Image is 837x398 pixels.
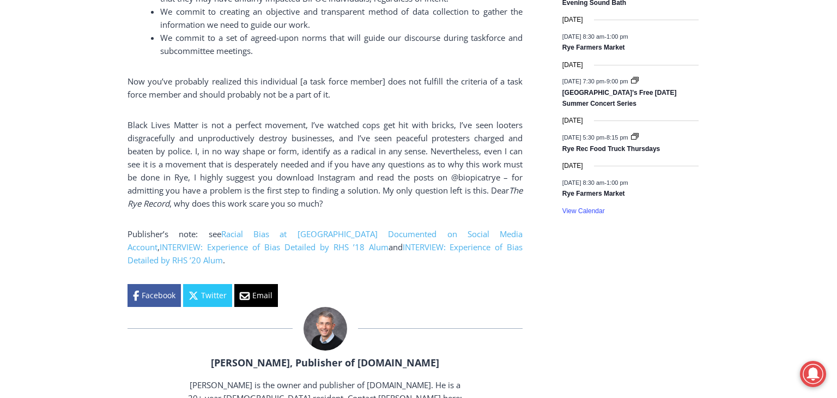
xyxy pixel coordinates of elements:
[275,1,515,106] div: "[PERSON_NAME] and I covered the [DATE] Parade, which was a really eye opening experience as I ha...
[262,106,528,136] a: Intern @ [DOMAIN_NAME]
[562,33,604,39] span: [DATE] 8:30 am
[160,242,389,252] a: INTERVIEW: Experience of Bias Detailed by RHS ’18 Alum
[183,284,232,307] a: Twitter
[606,78,628,85] span: 9:00 pm
[160,32,523,56] span: We commit to a set of agreed-upon norms that will guide our discourse during taskforce and subcom...
[562,78,604,85] span: [DATE] 7:30 pm
[562,190,625,198] a: Rye Farmers Market
[128,185,523,209] span: The Rye Record
[562,78,630,85] time: -
[562,60,583,70] time: [DATE]
[160,6,523,30] span: We commit to creating an objective and transparent method of data collection to gather the inform...
[128,227,523,267] p: Publisher’s note: see , and .
[562,207,605,215] a: View Calendar
[606,33,628,39] span: 1:00 pm
[324,3,393,50] a: Book [PERSON_NAME]'s Good Humor for Your Event
[128,119,523,196] span: Black Lives Matter is not a perfect movement, I’ve watched cops get hit with bricks, I’ve seen lo...
[562,116,583,126] time: [DATE]
[1,110,110,136] a: Open Tues. - Sun. [PHONE_NUMBER]
[562,179,628,185] time: -
[562,134,630,140] time: -
[562,89,677,108] a: [GEOGRAPHIC_DATA]’s Free [DATE] Summer Concert Series
[606,179,628,185] span: 1:00 pm
[169,198,323,209] span: , why does this work scare you so much?
[128,76,523,100] span: Now you’ve probably realized this individual [a task force member] does not fulfill the criteria ...
[3,112,107,154] span: Open Tues. - Sun. [PHONE_NUMBER]
[562,134,604,140] span: [DATE] 5:30 pm
[562,44,625,52] a: Rye Farmers Market
[211,356,439,369] a: [PERSON_NAME], Publisher of [DOMAIN_NAME]
[562,161,583,171] time: [DATE]
[332,11,379,42] h4: Book [PERSON_NAME]'s Good Humor for Your Event
[562,15,583,25] time: [DATE]
[285,108,505,133] span: Intern @ [DOMAIN_NAME]
[112,68,155,130] div: "the precise, almost orchestrated movements of cutting and assembling sushi and [PERSON_NAME] mak...
[562,145,660,154] a: Rye Rec Food Truck Thursdays
[128,242,523,266] a: INTERVIEW: Experience of Bias Detailed by RHS ’20 Alum
[234,284,278,307] a: Email
[606,134,628,140] span: 8:15 pm
[128,284,181,307] a: Facebook
[562,33,628,39] time: -
[562,179,604,185] span: [DATE] 8:30 am
[128,228,523,252] a: Racial Bias at [GEOGRAPHIC_DATA] Documented on Social Media Account
[71,14,269,35] div: Individually Wrapped Items. Dairy, Gluten & Nut Free Options. Kosher Items Available.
